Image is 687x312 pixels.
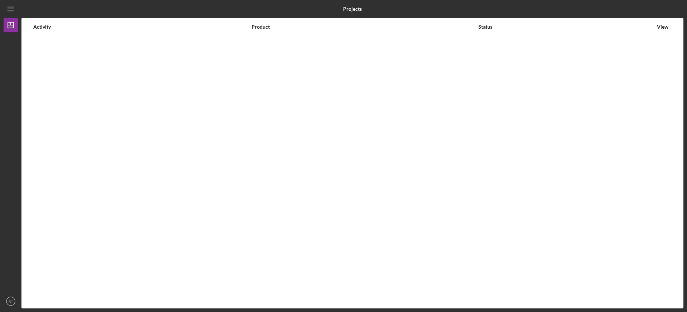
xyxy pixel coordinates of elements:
b: Projects [343,6,362,12]
div: Status [478,24,653,30]
div: Product [252,24,478,30]
div: Activity [33,24,251,30]
div: View [654,24,672,30]
button: RT [4,294,18,308]
text: RT [9,299,13,303]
